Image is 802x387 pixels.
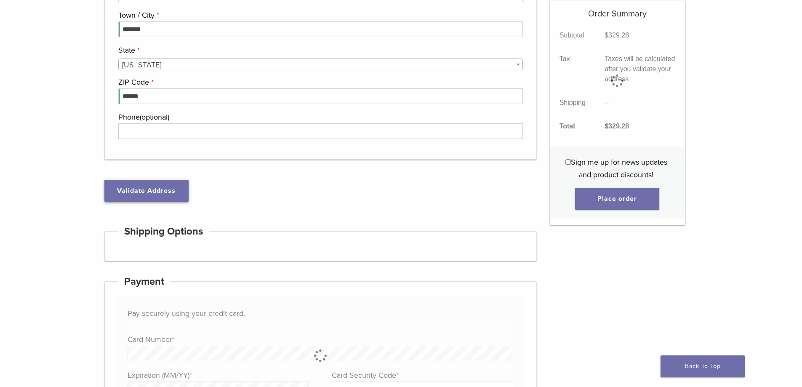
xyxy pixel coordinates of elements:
label: ZIP Code [118,76,521,88]
span: State [118,59,523,70]
input: Sign me up for news updates and product discounts! [565,159,571,165]
button: Validate Address [104,180,189,202]
span: Sign me up for news updates and product discounts! [571,157,667,179]
h5: Order Summary [550,0,685,19]
label: Phone [118,111,521,123]
a: Back To Top [661,355,745,377]
span: North Carolina [119,59,523,71]
button: Place order [575,188,659,210]
h4: Shipping Options [118,222,209,242]
label: Town / City [118,9,521,21]
h4: Payment [118,272,171,292]
span: (optional) [140,112,169,122]
label: State [118,44,521,56]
